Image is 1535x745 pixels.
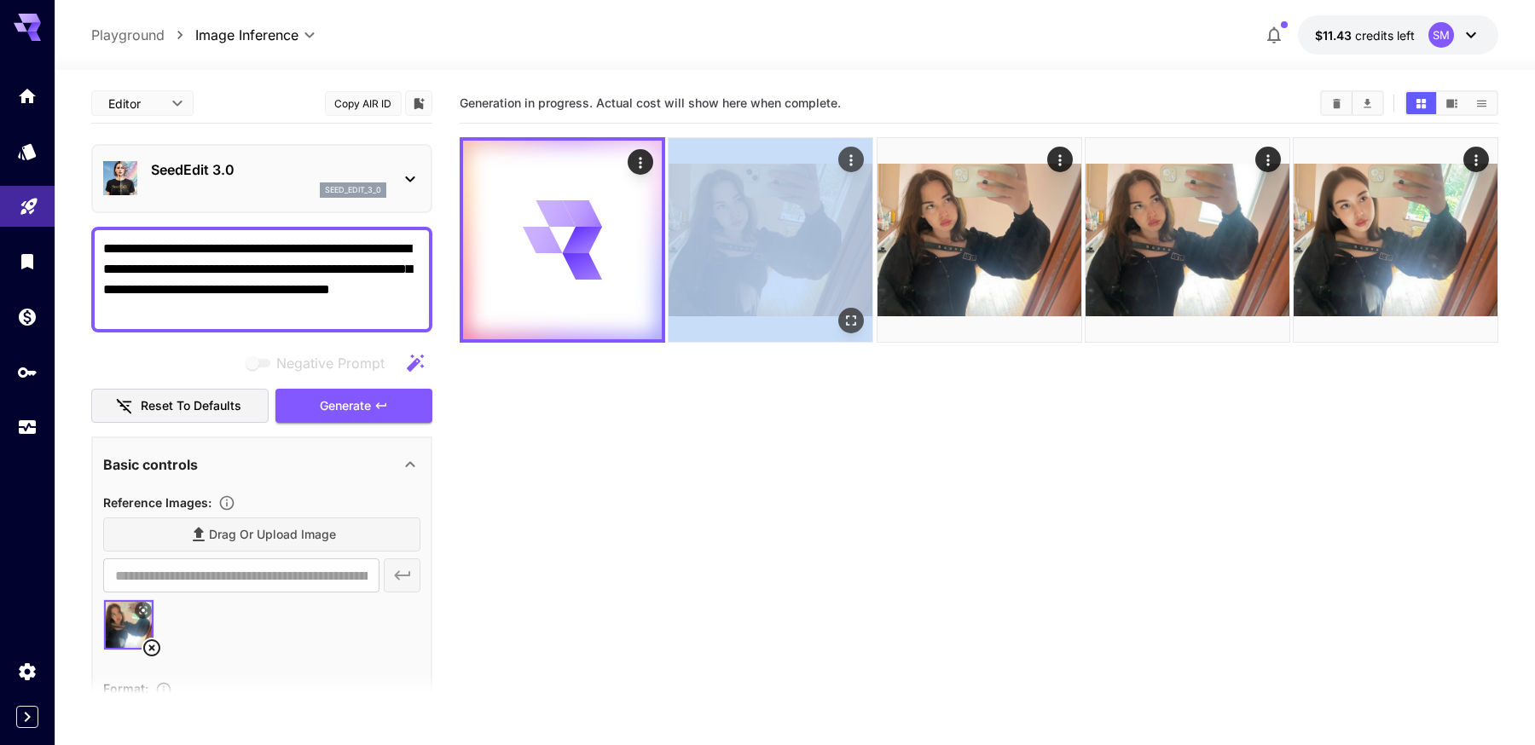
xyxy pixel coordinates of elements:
button: Copy AIR ID [325,91,402,116]
img: Z [878,138,1081,342]
div: Actions [1046,147,1072,172]
span: Generation in progress. Actual cost will show here when complete. [460,95,841,110]
button: Download All [1353,92,1382,114]
p: SeedEdit 3.0 [151,159,386,180]
button: Reset to defaults [91,389,269,424]
div: Actions [628,149,653,175]
div: Clear ImagesDownload All [1320,90,1384,116]
div: Wallet [17,306,38,327]
div: SeedEdit 3.0seed_edit_3_0 [103,153,420,205]
img: 9k= [1294,138,1497,342]
span: Image Inference [195,25,298,45]
div: Home [17,85,38,107]
button: Clear Images [1322,92,1352,114]
div: Settings [17,661,38,682]
img: 2Q== [1086,138,1289,342]
button: Show images in video view [1437,92,1467,114]
div: Usage [17,417,38,438]
span: Reference Images : [103,495,211,510]
a: Playground [91,25,165,45]
button: Add to library [411,93,426,113]
button: Generate [275,389,432,424]
span: $11.43 [1315,28,1355,43]
div: Actions [838,147,864,172]
span: credits left [1355,28,1415,43]
div: Basic controls [103,444,420,485]
div: API Keys [17,361,38,383]
span: Negative Prompt [276,353,385,373]
div: $11.42867 [1315,26,1415,44]
div: Show images in grid viewShow images in video viewShow images in list view [1405,90,1498,116]
button: Upload a reference image to guide the result. This is needed for Image-to-Image or Inpainting. Su... [211,494,242,511]
nav: breadcrumb [91,25,195,45]
div: Models [17,141,38,162]
p: seed_edit_3_0 [325,184,381,196]
div: Library [17,251,38,272]
span: Generate [320,396,371,417]
p: Basic controls [103,454,198,475]
div: Playground [19,190,39,211]
div: Actions [1255,147,1281,172]
button: Expand sidebar [16,706,38,728]
button: $11.42867SM [1298,15,1498,55]
div: Actions [1463,147,1489,172]
div: Open in fullscreen [838,308,864,333]
img: 2Q== [669,138,872,342]
span: Editor [108,95,161,113]
button: Show images in list view [1467,92,1497,114]
button: Show images in grid view [1406,92,1436,114]
span: Negative prompts are not compatible with the selected model. [242,352,398,373]
div: SM [1428,22,1454,48]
